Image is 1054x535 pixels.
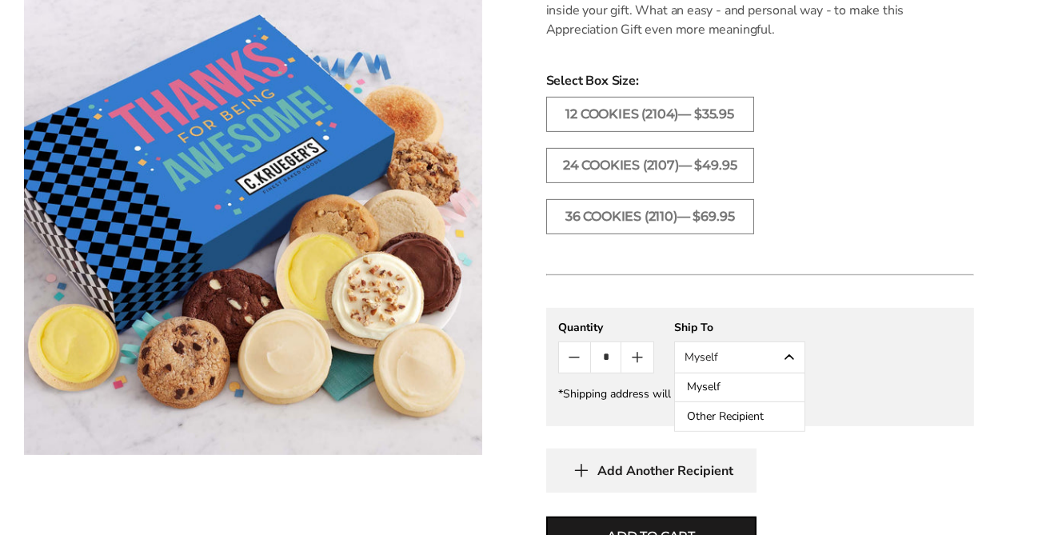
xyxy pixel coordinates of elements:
[559,342,590,373] button: Count minus
[674,320,805,335] div: Ship To
[546,148,754,183] label: 24 Cookies (2107)— $49.95
[597,463,733,479] span: Add Another Recipient
[546,97,754,132] label: 12 Cookies (2104)— $35.95
[546,449,757,493] button: Add Another Recipient
[621,342,653,373] button: Count plus
[558,320,654,335] div: Quantity
[675,373,804,402] button: Myself
[590,342,621,373] input: Quantity
[546,199,754,234] label: 36 Cookies (2110)— $69.95
[675,402,804,431] button: Other Recipient
[546,71,974,90] span: Select Box Size:
[13,474,166,522] iframe: Sign Up via Text for Offers
[546,308,974,426] gfm-form: New recipient
[674,341,805,373] button: Myself
[558,386,962,401] div: *Shipping address will be collected at checkout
